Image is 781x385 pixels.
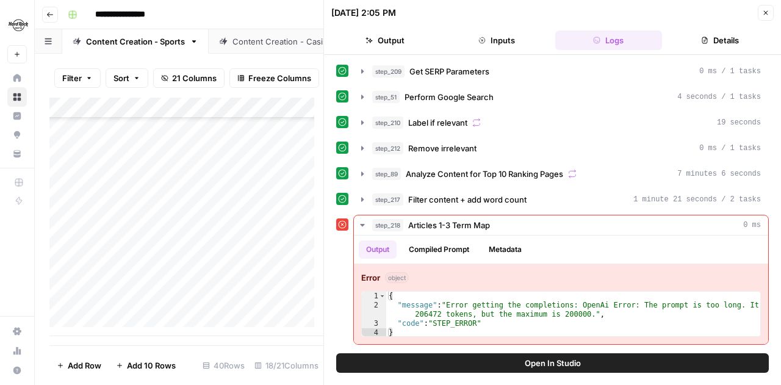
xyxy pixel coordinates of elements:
span: Analyze Content for Top 10 Ranking Pages [406,168,563,180]
span: Articles 1-3 Term Map [408,219,490,231]
span: step_51 [372,91,400,103]
div: 40 Rows [198,356,250,375]
button: Output [331,31,438,50]
button: Details [667,31,774,50]
div: 18/21 Columns [250,356,323,375]
button: 0 ms / 1 tasks [354,62,768,81]
strong: Error [361,272,380,284]
span: Get SERP Parameters [409,65,489,77]
span: 21 Columns [172,72,217,84]
div: Content Creation - Casino [232,35,333,48]
div: 0 ms [354,236,768,344]
button: Compiled Prompt [401,240,477,259]
button: Metadata [481,240,529,259]
span: 0 ms / 1 tasks [699,66,761,77]
button: Help + Support [7,361,27,380]
span: 0 ms [743,220,761,231]
div: 1 [362,292,386,301]
span: Remove irrelevant [408,142,477,154]
button: Filter [54,68,101,88]
button: Logs [555,31,662,50]
button: 1 minute 21 seconds / 2 tasks [354,190,768,209]
button: 21 Columns [153,68,225,88]
button: Open In Studio [336,353,769,373]
button: Freeze Columns [229,68,319,88]
span: Filter content + add word count [408,193,527,206]
span: Label if relevant [408,117,467,129]
span: step_218 [372,219,403,231]
span: Freeze Columns [248,72,311,84]
a: Usage [7,341,27,361]
button: Add 10 Rows [109,356,183,375]
button: 0 ms / 1 tasks [354,139,768,158]
span: Open In Studio [525,357,581,369]
span: Add 10 Rows [127,359,176,372]
a: Content Creation - Sports [62,29,209,54]
span: 19 seconds [717,117,761,128]
span: Sort [113,72,129,84]
button: Inputs [443,31,550,50]
a: Home [7,68,27,88]
a: Insights [7,106,27,126]
span: object [385,272,409,283]
div: Content Creation - Sports [86,35,185,48]
span: Add Row [68,359,101,372]
a: Browse [7,87,27,107]
span: step_212 [372,142,403,154]
button: 4 seconds / 1 tasks [354,87,768,107]
div: 3 [362,319,386,328]
span: Toggle code folding, rows 1 through 4 [379,292,386,301]
span: step_89 [372,168,401,180]
button: 0 ms [354,215,768,235]
span: 7 minutes 6 seconds [677,168,761,179]
span: 1 minute 21 seconds / 2 tasks [633,194,761,205]
a: Content Creation - Casino [209,29,356,54]
button: Sort [106,68,148,88]
span: Filter [62,72,82,84]
img: Hard Rock Digital Logo [7,14,29,36]
span: step_209 [372,65,405,77]
a: Your Data [7,144,27,164]
button: Workspace: Hard Rock Digital [7,10,27,40]
button: 7 minutes 6 seconds [354,164,768,184]
span: 0 ms / 1 tasks [699,143,761,154]
a: Settings [7,322,27,341]
div: 4 [362,328,386,337]
a: Opportunities [7,125,27,145]
button: Add Row [49,356,109,375]
button: 19 seconds [354,113,768,132]
div: [DATE] 2:05 PM [331,7,396,19]
div: 2 [362,301,386,319]
button: Output [359,240,397,259]
span: step_210 [372,117,403,129]
span: 4 seconds / 1 tasks [677,92,761,103]
span: Perform Google Search [405,91,494,103]
span: step_217 [372,193,403,206]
